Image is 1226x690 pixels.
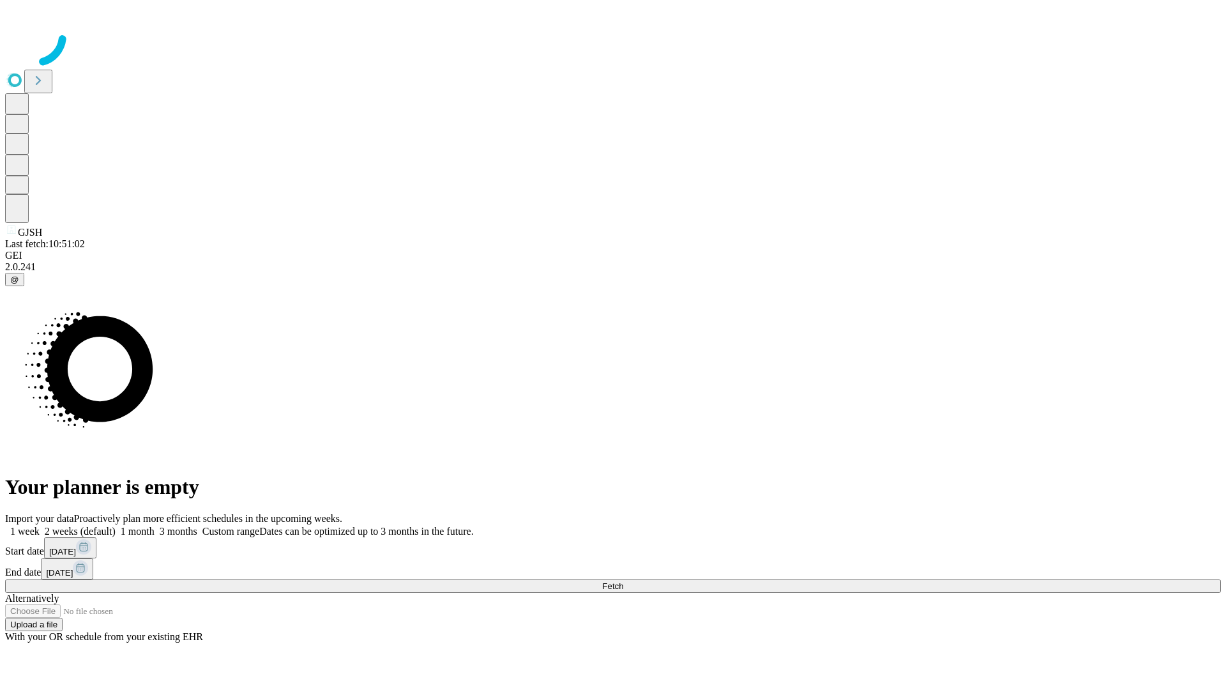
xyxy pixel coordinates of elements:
[5,537,1221,558] div: Start date
[49,547,76,556] span: [DATE]
[5,618,63,631] button: Upload a file
[18,227,42,238] span: GJSH
[5,238,85,249] span: Last fetch: 10:51:02
[5,273,24,286] button: @
[5,475,1221,499] h1: Your planner is empty
[5,513,74,524] span: Import your data
[602,581,623,591] span: Fetch
[259,526,473,537] span: Dates can be optimized up to 3 months in the future.
[45,526,116,537] span: 2 weeks (default)
[46,568,73,578] span: [DATE]
[202,526,259,537] span: Custom range
[10,526,40,537] span: 1 week
[10,275,19,284] span: @
[5,558,1221,579] div: End date
[44,537,96,558] button: [DATE]
[41,558,93,579] button: [DATE]
[160,526,197,537] span: 3 months
[121,526,155,537] span: 1 month
[5,579,1221,593] button: Fetch
[5,250,1221,261] div: GEI
[5,631,203,642] span: With your OR schedule from your existing EHR
[5,261,1221,273] div: 2.0.241
[5,593,59,604] span: Alternatively
[74,513,342,524] span: Proactively plan more efficient schedules in the upcoming weeks.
